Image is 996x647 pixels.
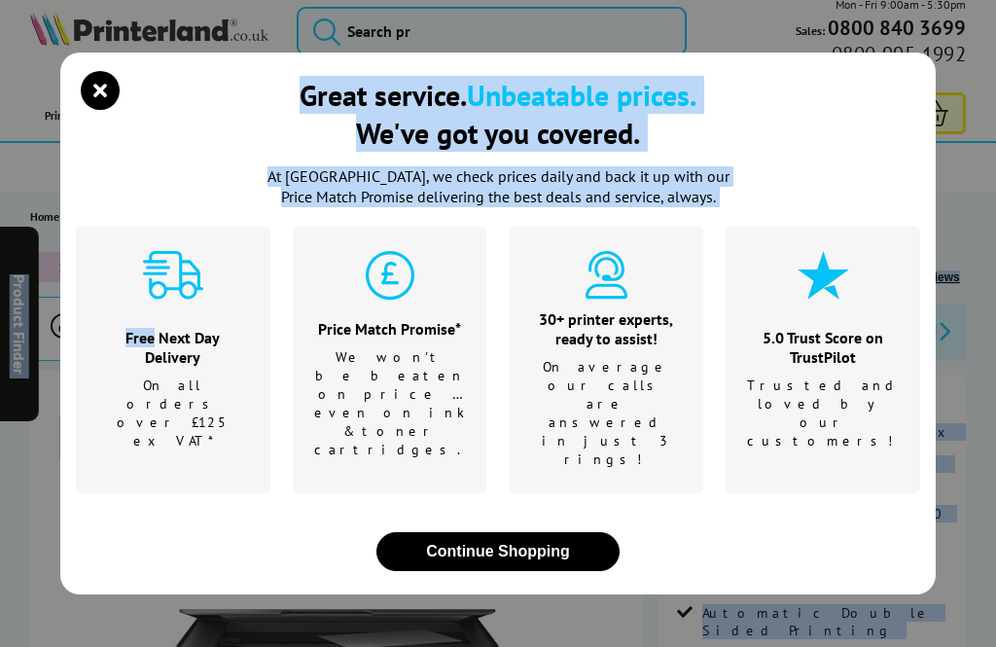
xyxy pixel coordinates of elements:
[314,319,466,339] div: Price Match Promise*
[100,377,246,450] p: On all orders over £125 ex VAT*
[300,76,696,152] div: Great service. We've got you covered.
[534,358,680,469] p: On average our calls are answered in just 3 rings!
[255,166,741,207] p: At [GEOGRAPHIC_DATA], we check prices daily and back it up with our Price Match Promise deliverin...
[86,76,115,105] button: close modal
[747,377,900,450] p: Trusted and loved by our customers!
[467,76,696,114] b: Unbeatable prices.
[100,328,246,367] div: Free Next Day Delivery
[747,328,900,367] div: 5.0 Trust Score on TrustPilot
[534,309,680,348] div: 30+ printer experts, ready to assist!
[376,532,620,571] button: close modal
[314,348,466,459] p: We won't be beaten on price …even on ink & toner cartridges.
